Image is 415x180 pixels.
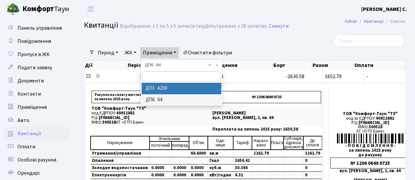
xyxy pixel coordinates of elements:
[208,62,211,68] span: Видалити всі елементи
[212,91,321,103] p: № 1206 0640 0725
[3,127,69,140] a: Квитанції
[17,51,50,58] span: Пропуск в ЖК
[82,4,99,15] button: Переключити навігацію
[3,61,69,74] a: Подати заявку
[208,136,233,150] td: Оди- ниця
[116,110,135,116] span: 40912882
[95,47,121,58] a: Період
[303,157,322,165] td: 0
[212,111,321,115] p: [PERSON_NAME]
[91,157,150,165] td: Опалення
[330,125,410,129] div: МФО:
[91,165,150,172] td: Холодне водопостачання
[330,144,410,148] div: - П О В І Д О М Л Е Н Н Я -
[17,38,51,45] span: Повідомлення
[330,116,410,121] div: код за ЄДРПОУ:
[330,129,410,134] div: АТ «ОТП Банк»
[3,114,69,127] a: Авто
[345,18,357,25] a: Admin
[150,136,189,141] td: Лічильники
[361,5,407,13] a: [PERSON_NAME] С.
[3,153,69,166] a: Особові рахунки
[376,115,394,121] span: 40912882
[205,61,272,70] th: Приміщення
[92,120,210,125] p: МФО: АТ «ОТП Банк»
[84,19,118,31] span: Квитанції
[141,59,222,71] span: ДП6 64
[212,116,321,120] p: вул. [PERSON_NAME], 2, кв. 64
[189,172,208,179] td: 0.0000
[92,116,210,120] p: Р/р:
[218,74,280,79] span: 64
[17,169,40,177] span: Орендарі
[3,74,69,87] a: Документи
[22,4,54,14] b: Комфорт
[330,153,410,157] div: до рахунку
[3,87,69,101] a: Контакти
[180,47,235,58] a: Очистити фільтри
[273,61,312,70] th: Борг
[127,61,175,70] th: Період
[172,172,189,179] td: 0.0000
[233,157,252,165] td: 1654.41
[172,165,189,172] td: 0.0000
[330,121,410,125] div: Р/р:
[150,141,172,150] td: поточний
[233,165,252,172] td: 30.384
[120,23,267,29] div: Відображено з 1 по 5 з 5 записів (відфільтровано з 28 записів).
[284,136,303,150] td: Субсидія, адресна допомога
[150,165,172,172] td: 0.0000
[142,83,221,94] li: ДП3 А230
[17,117,29,124] span: Авто
[150,172,172,179] td: 0.0000
[3,35,69,48] a: Повідомлення
[99,115,129,121] span: [FINANCIAL_ID]
[208,157,233,165] td: Гкал
[17,104,47,111] span: Приміщення
[269,23,289,29] a: Скинути
[91,150,150,157] td: Утримання/управління
[17,64,52,71] span: Подати заявку
[189,150,208,157] td: 60.6000
[303,165,322,172] td: 0
[364,18,383,25] a: Квитанції
[335,15,415,28] nav: breadcrumb
[22,4,69,15] span: Таун
[334,35,405,47] input: Пошук...
[142,94,221,106] li: ДП6 64
[233,136,252,150] td: Тариф
[208,172,233,179] td: кВт/годин
[208,165,233,172] td: куб.м
[172,141,189,150] td: поперед.
[330,112,410,116] div: ТОВ "Комфорт-Таун "ТХ"
[92,106,210,111] p: ТОВ "Комфорт-Таун "ТХ"
[359,120,389,126] span: [FINANCIAL_ID]
[3,21,69,35] a: Панель управління
[271,136,284,150] td: Пільга
[369,124,382,130] span: 300528
[367,74,412,79] span: -
[383,18,405,25] li: Список
[140,47,179,58] a: Приміщення
[330,148,410,153] div: за липень 2025 року
[208,150,233,157] td: кв.м
[17,143,35,150] span: Оплати
[330,158,410,168] div: № 1206 0640 0725
[325,73,342,80] span: 1652.79
[212,127,321,132] p: Переплата на липень 2025 року: 2630,58
[7,3,20,16] img: logo.png
[84,61,127,70] th: Дії
[233,172,252,179] td: 4.32
[3,48,69,61] a: Пропуск в ЖК
[102,119,116,125] span: 300528
[17,24,62,32] span: Панель управління
[17,156,56,164] span: Особові рахунки
[145,62,214,68] span: ДП6 64
[140,73,156,80] span: [DATE]
[3,101,69,114] a: Приміщення
[361,6,407,13] b: [PERSON_NAME] С.
[91,172,150,179] td: Електроенергія
[330,169,410,173] div: вул. [PERSON_NAME], 2, кв. 64
[312,61,354,70] th: Разом
[189,136,208,150] td: Об'єм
